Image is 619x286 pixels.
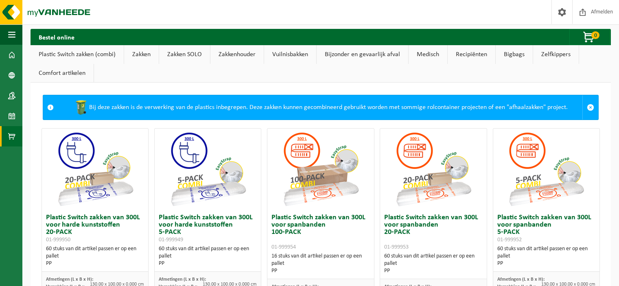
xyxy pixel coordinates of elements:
[280,129,361,210] img: 01-999954
[582,95,598,120] a: Sluit melding
[384,244,409,250] span: 01-999953
[384,214,482,251] h3: Plastic Switch zakken van 300L voor spanbanden 20-PACK
[271,244,296,250] span: 01-999954
[124,45,159,64] a: Zakken
[210,45,264,64] a: Zakkenhouder
[271,214,370,251] h3: Plastic Switch zakken van 300L voor spanbanden 100-PACK
[497,214,595,243] h3: Plastic Switch zakken van 300L voor spanbanden 5-PACK
[271,267,370,275] div: PP
[159,245,257,267] div: 60 stuks van dit artikel passen er op een pallet
[46,277,93,282] span: Afmetingen (L x B x H):
[497,245,595,267] div: 60 stuks van dit artikel passen er op een pallet
[31,29,83,45] h2: Bestel online
[497,277,545,282] span: Afmetingen (L x B x H):
[264,45,316,64] a: Vuilnisbakken
[505,129,587,210] img: 01-999952
[409,45,447,64] a: Medisch
[46,214,144,243] h3: Plastic Switch zakken van 300L voor harde kunststoffen 20-PACK
[159,214,257,243] h3: Plastic Switch zakken van 300L voor harde kunststoffen 5-PACK
[31,64,94,83] a: Comfort artikelen
[497,237,522,243] span: 01-999952
[159,45,210,64] a: Zakken SOLO
[46,245,144,267] div: 60 stuks van dit artikel passen er op een pallet
[167,129,249,210] img: 01-999949
[317,45,408,64] a: Bijzonder en gevaarlijk afval
[58,95,582,120] div: Bij deze zakken is de verwerking van de plastics inbegrepen. Deze zakken kunnen gecombineerd gebr...
[591,31,599,39] span: 0
[73,99,89,116] img: WB-0240-HPE-GN-50.png
[271,253,370,275] div: 16 stuks van dit artikel passen er op een pallet
[31,45,124,64] a: Plastic Switch zakken (combi)
[384,267,482,275] div: PP
[159,277,206,282] span: Afmetingen (L x B x H):
[46,237,70,243] span: 01-999950
[496,45,533,64] a: Bigbags
[448,45,495,64] a: Recipiënten
[384,253,482,275] div: 60 stuks van dit artikel passen er op een pallet
[55,129,136,210] img: 01-999950
[159,260,257,267] div: PP
[46,260,144,267] div: PP
[159,237,183,243] span: 01-999949
[393,129,474,210] img: 01-999953
[569,29,610,45] button: 0
[533,45,579,64] a: Zelfkippers
[497,260,595,267] div: PP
